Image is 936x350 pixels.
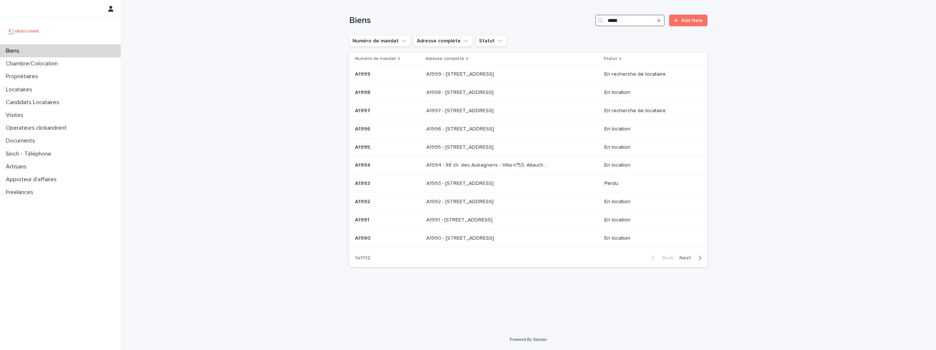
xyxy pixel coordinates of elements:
p: A1994 - 88 ch. des Aubagnens - Villa n°53, Allauch 13190 [426,161,550,168]
p: A1997 [355,106,372,114]
p: A1995 - [STREET_ADDRESS] [426,143,495,151]
p: Artisans [3,163,33,170]
p: 1 of 112 [349,249,376,267]
p: Perdu [604,180,696,187]
p: A1993 - 382 avenue d’Argenteuil, Asnières-sur-Seine 92600 [426,179,495,187]
p: A1996 [355,125,372,132]
p: Adresse complète [426,55,464,63]
img: UCB0brd3T0yccxBKYDjQ [6,24,41,38]
p: A1999 [355,70,372,77]
p: A1990 - [STREET_ADDRESS] [426,234,495,241]
p: A1998 [355,88,372,96]
span: Back [658,255,673,260]
p: Sinch - Téléphone [3,151,57,157]
button: Next [676,255,707,261]
p: En location [604,144,696,151]
tr: A1997A1997 A1997 - [STREET_ADDRESS]A1997 - [STREET_ADDRESS] En recherche de locataire [349,102,707,120]
p: A1995 [355,143,371,151]
p: Statut [604,55,617,63]
p: A1997 - [STREET_ADDRESS] [426,106,495,114]
p: A1991 [355,216,371,223]
p: Biens [3,47,25,54]
p: A1999 - 12 Place Du Parc Aux Charrettes , Pontoise 95300 [426,70,495,77]
p: En location [604,126,696,132]
p: En location [604,162,696,168]
p: En location [604,90,696,96]
p: Chambre/Colocation [3,60,64,67]
tr: A1999A1999 A1999 - [STREET_ADDRESS]A1999 - [STREET_ADDRESS] En recherche de locataire [349,65,707,84]
tr: A1991A1991 A1991 - [STREET_ADDRESS]A1991 - [STREET_ADDRESS] En location [349,211,707,229]
tr: A1990A1990 A1990 - [STREET_ADDRESS]A1990 - [STREET_ADDRESS] En location [349,229,707,247]
p: Numéro de mandat [355,55,396,63]
h1: Biens [349,15,592,26]
p: A1991 - 43 Grande Rue du Petit Saint Jean, Amiens 80000 [426,216,494,223]
button: Back [646,255,676,261]
button: Adresse complète [414,35,473,47]
p: A1993 [355,179,371,187]
tr: A1998A1998 A1998 - [STREET_ADDRESS]A1998 - [STREET_ADDRESS] En location [349,84,707,102]
p: Documents [3,137,41,144]
p: Propriétaires [3,73,44,80]
tr: A1995A1995 A1995 - [STREET_ADDRESS]A1995 - [STREET_ADDRESS] En location [349,138,707,156]
p: A1992 - 24 Avenue du Ponant, Villeneuve-la-Garenne 92390 [426,197,495,205]
p: Locataires [3,86,38,93]
input: Search [595,15,665,26]
span: Next [679,255,695,260]
p: Apporteur d'affaires [3,176,63,183]
p: A1992 [355,197,371,205]
p: En location [604,217,696,223]
p: En recherche de locataire [604,71,696,77]
p: Freelances [3,189,39,196]
p: Visites [3,112,29,119]
p: A1994 [355,161,372,168]
a: Add New [669,15,707,26]
span: Add New [681,18,703,23]
a: Powered By Stacker [510,337,547,342]
p: Candidats Locataires [3,99,65,106]
p: Operateurs clickandrent [3,125,72,132]
tr: A1996A1996 A1996 - [STREET_ADDRESS]A1996 - [STREET_ADDRESS] En location [349,120,707,138]
p: A1996 - [STREET_ADDRESS] [426,125,495,132]
p: En location [604,199,696,205]
button: Statut [476,35,507,47]
button: Numéro de mandat [349,35,411,47]
tr: A1992A1992 A1992 - [STREET_ADDRESS]A1992 - [STREET_ADDRESS] En location [349,193,707,211]
p: En recherche de locataire [604,108,696,114]
p: En location [604,235,696,241]
tr: A1994A1994 A1994 - 88 ch. des Aubagnens - Villa n°53, Allauch 13190A1994 - 88 ch. des Aubagnens -... [349,156,707,175]
p: A1998 - [STREET_ADDRESS] [426,88,495,96]
p: A1990 [355,234,372,241]
tr: A1993A1993 A1993 - [STREET_ADDRESS]A1993 - [STREET_ADDRESS] Perdu [349,175,707,193]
